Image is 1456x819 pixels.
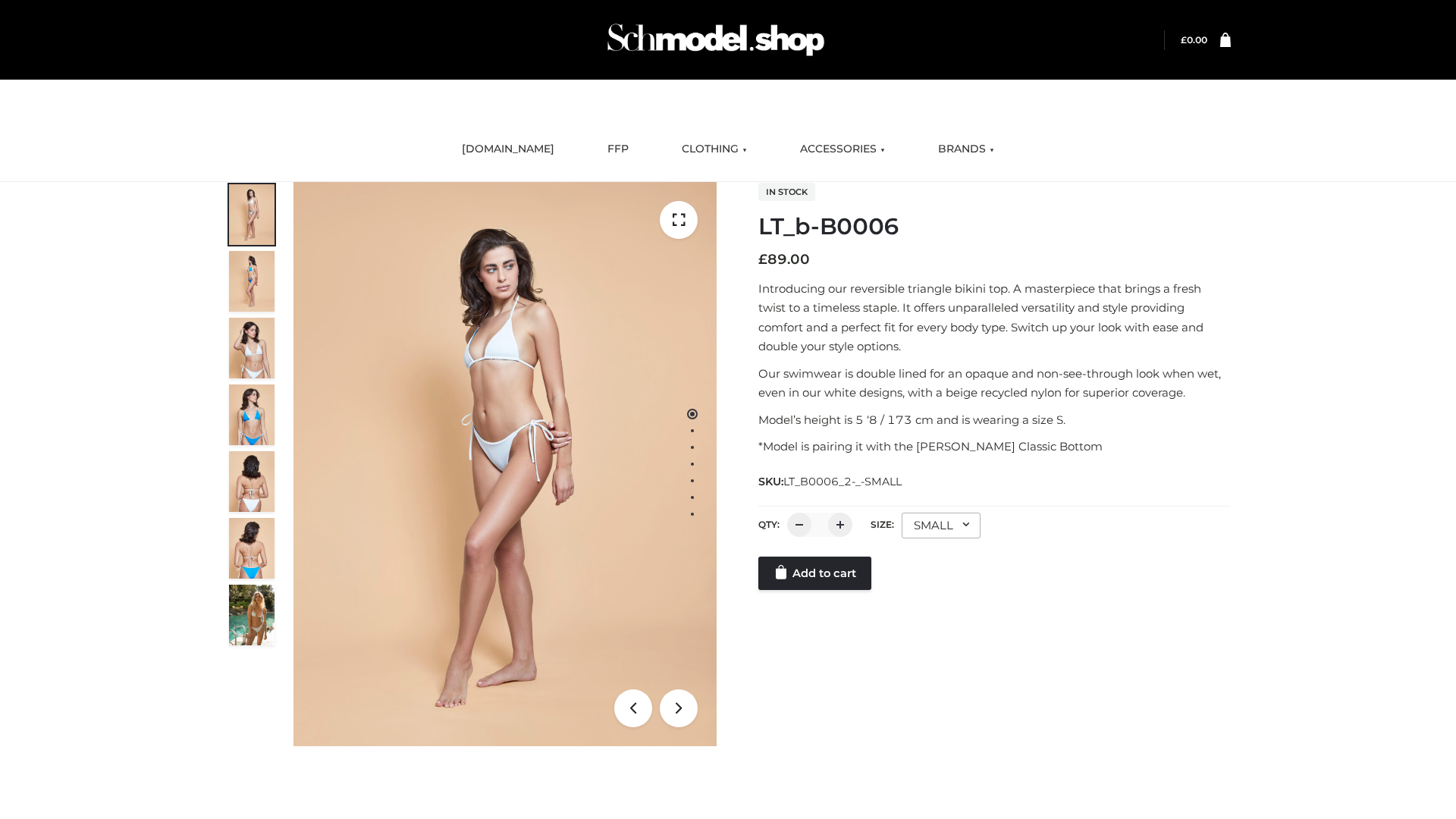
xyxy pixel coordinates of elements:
label: QTY: [758,519,780,530]
img: Arieltop_CloudNine_AzureSky2.jpg [229,585,275,645]
p: *Model is pairing it with the [PERSON_NAME] Classic Bottom [758,437,1231,457]
img: ArielClassicBikiniTop_CloudNine_AzureSky_OW114ECO_8-scaled.jpg [229,518,275,579]
div: SMALL [902,513,981,538]
bdi: 89.00 [758,251,810,268]
img: ArielClassicBikiniTop_CloudNine_AzureSky_OW114ECO_1 [293,182,717,746]
p: Our swimwear is double lined for an opaque and non-see-through look when wet, even in our white d... [758,364,1231,403]
img: ArielClassicBikiniTop_CloudNine_AzureSky_OW114ECO_4-scaled.jpg [229,384,275,445]
a: Add to cart [758,557,871,590]
h1: LT_b-B0006 [758,213,1231,240]
a: £0.00 [1181,34,1207,45]
img: Schmodel Admin 964 [602,10,830,70]
bdi: 0.00 [1181,34,1207,45]
img: ArielClassicBikiniTop_CloudNine_AzureSky_OW114ECO_7-scaled.jpg [229,451,275,512]
span: LT_B0006_2-_-SMALL [783,475,902,488]
img: ArielClassicBikiniTop_CloudNine_AzureSky_OW114ECO_2-scaled.jpg [229,251,275,312]
a: [DOMAIN_NAME] [450,133,566,166]
span: £ [1181,34,1187,45]
span: In stock [758,183,815,201]
a: BRANDS [927,133,1006,166]
span: SKU: [758,472,903,491]
p: Model’s height is 5 ‘8 / 173 cm and is wearing a size S. [758,410,1231,430]
p: Introducing our reversible triangle bikini top. A masterpiece that brings a fresh twist to a time... [758,279,1231,356]
img: ArielClassicBikiniTop_CloudNine_AzureSky_OW114ECO_3-scaled.jpg [229,318,275,378]
a: CLOTHING [670,133,758,166]
a: ACCESSORIES [789,133,896,166]
label: Size: [871,519,894,530]
span: £ [758,251,767,268]
img: ArielClassicBikiniTop_CloudNine_AzureSky_OW114ECO_1-scaled.jpg [229,184,275,245]
a: FFP [596,133,640,166]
